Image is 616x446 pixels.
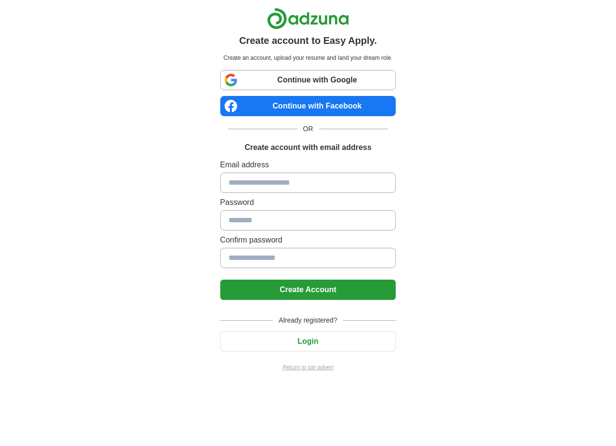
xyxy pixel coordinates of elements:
label: Email address [220,159,396,171]
button: Login [220,331,396,351]
span: OR [297,124,319,134]
span: Already registered? [273,315,343,325]
h1: Create account to Easy Apply. [239,33,377,48]
img: Adzuna logo [267,8,349,29]
button: Create Account [220,280,396,300]
a: Return to job advert [220,363,396,372]
h1: Create account with email address [244,142,371,153]
a: Continue with Google [220,70,396,90]
label: Password [220,197,396,208]
a: Login [220,337,396,345]
a: Continue with Facebook [220,96,396,116]
p: Create an account, upload your resume and land your dream role. [222,54,394,62]
label: Confirm password [220,234,396,246]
